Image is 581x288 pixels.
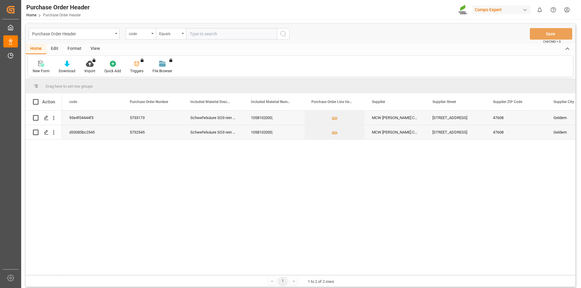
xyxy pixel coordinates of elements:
[372,100,385,104] span: Supplier
[62,125,123,139] div: d33085bc2545
[493,100,522,104] span: Supplier ZIP Code
[277,28,290,40] button: search button
[472,4,533,15] button: Compo Expert
[183,111,244,125] div: Schwefelsäure SO3 rein ([PERSON_NAME]);
[543,39,561,44] span: Ctrl/CMD + S
[530,28,572,40] button: Save
[42,99,55,105] div: Action
[46,44,63,54] div: Edit
[130,100,168,104] span: Purchase Order Number
[365,125,425,139] div: MCW [PERSON_NAME] Chemikalien
[279,277,287,285] div: 1
[123,111,183,125] div: 5733173
[104,68,121,74] div: Quick Add
[26,13,36,17] a: Home
[159,30,180,37] div: Equals
[308,279,334,285] div: 1 to 2 of 2 rows
[553,100,574,104] span: Supplier City
[244,111,304,125] div: 1058102000;
[186,28,277,40] input: Type to search
[432,100,456,104] span: Supplier Street
[365,111,425,125] div: MCW [PERSON_NAME] Chemikalien
[69,100,77,104] span: code
[190,100,231,104] span: Included Material Description
[86,44,104,54] div: View
[425,125,486,139] div: [STREET_ADDRESS]
[123,125,183,139] div: 5732545
[486,125,546,139] div: 47608
[62,111,123,125] div: 93e4f04444f3
[533,3,547,17] button: show 0 new notifications
[547,3,560,17] button: Help Center
[472,5,530,14] div: Compo Expert
[29,28,120,40] button: open menu
[32,30,113,37] div: Purchase Order Header
[26,44,46,54] div: Home
[26,111,62,125] div: Press SPACE to select this row.
[183,125,244,139] div: Schwefelsäure SO3 rein ([PERSON_NAME]);Schwefelsäure SO3 rein (HG-Standard);
[46,84,93,89] span: Drag here to set row groups
[486,111,546,125] div: 47608
[311,100,352,104] span: Purchase Order Line Items
[425,111,486,125] div: [STREET_ADDRESS]
[33,68,50,74] div: New Form
[59,68,75,74] div: Download
[458,5,468,15] img: Screenshot%202023-09-29%20at%2010.02.21.png_1712312052.png
[26,3,90,12] div: Purchase Order Header
[126,28,156,40] button: open menu
[26,125,62,140] div: Press SPACE to select this row.
[63,44,86,54] div: Format
[129,30,149,37] div: code
[244,125,304,139] div: 1058102000;
[251,100,291,104] span: Included Material Numbers
[156,28,186,40] button: open menu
